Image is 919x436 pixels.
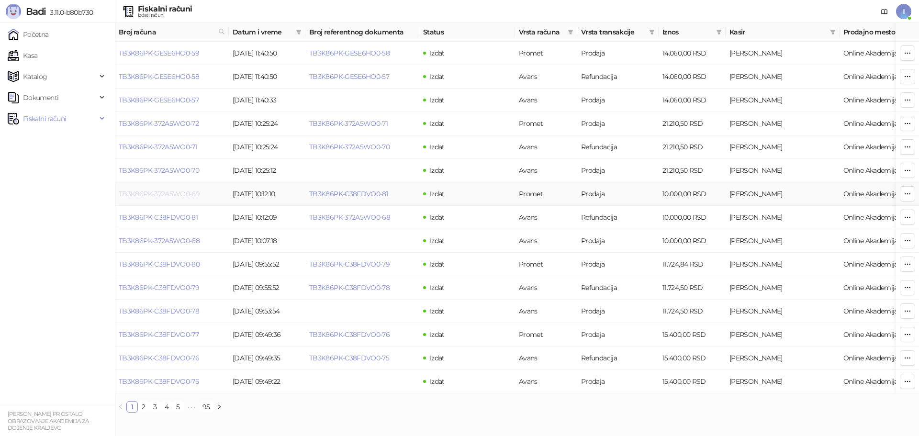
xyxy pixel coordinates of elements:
a: TB3K86PK-GESE6HO0-58 [309,49,390,57]
a: TB3K86PK-C38FDVO0-81 [309,190,388,198]
td: Ivana Ilijin [726,65,840,89]
td: TB3K86PK-C38FDVO0-80 [115,253,229,276]
li: 95 [199,401,213,413]
td: Ivana Ilijin [726,253,840,276]
td: Prodaja [577,112,659,135]
td: 15.400,00 RSD [659,347,726,370]
td: TB3K86PK-372A5WO0-70 [115,159,229,182]
span: filter [828,25,838,39]
td: [DATE] 10:25:12 [229,159,305,182]
td: Prodaja [577,253,659,276]
td: Promet [515,42,577,65]
td: Avans [515,89,577,112]
span: filter [649,29,655,35]
span: Katalog [23,67,47,86]
td: Prodaja [577,323,659,347]
td: 15.400,00 RSD [659,370,726,393]
span: Vrsta računa [519,27,564,37]
span: Izdat [430,49,445,57]
td: Prodaja [577,300,659,323]
td: [DATE] 10:12:10 [229,182,305,206]
a: Dokumentacija [877,4,892,19]
span: Izdat [430,307,445,315]
span: Vrsta transakcije [581,27,645,37]
td: [DATE] 11:40:50 [229,42,305,65]
a: TB3K86PK-C38FDVO0-77 [119,330,199,339]
td: [DATE] 09:49:36 [229,323,305,347]
span: Kasir [729,27,826,37]
td: TB3K86PK-C38FDVO0-78 [115,300,229,323]
a: 4 [161,402,172,412]
a: TB3K86PK-C38FDVO0-80 [119,260,200,268]
small: [PERSON_NAME] PR OSTALO OBRAZOVANJE AKADEMIJA ZA DOJENJE KRALJEVO [8,411,89,431]
td: [DATE] 11:40:33 [229,89,305,112]
a: Početna [8,25,49,44]
a: TB3K86PK-C38FDVO0-76 [119,354,199,362]
a: 1 [127,402,137,412]
span: Izdat [430,190,445,198]
td: Ivana Ilijin [726,300,840,323]
td: 21.210,50 RSD [659,135,726,159]
a: TB3K86PK-C38FDVO0-78 [119,307,199,315]
a: TB3K86PK-C38FDVO0-79 [309,260,390,268]
a: 2 [138,402,149,412]
span: filter [568,29,573,35]
td: Ivana Ilijin [726,182,840,206]
td: TB3K86PK-372A5WO0-69 [115,182,229,206]
li: Sledećih 5 Strana [184,401,199,413]
span: filter [830,29,836,35]
span: Izdat [430,330,445,339]
td: [DATE] 09:55:52 [229,253,305,276]
td: Promet [515,253,577,276]
a: TB3K86PK-372A5WO0-69 [119,190,200,198]
td: 21.210,50 RSD [659,159,726,182]
a: TB3K86PK-372A5WO0-68 [309,213,390,222]
td: Promet [515,112,577,135]
td: Avans [515,135,577,159]
td: [DATE] 09:55:52 [229,276,305,300]
span: filter [716,29,722,35]
td: TB3K86PK-C38FDVO0-76 [115,347,229,370]
button: left [115,401,126,413]
th: Vrsta transakcije [577,23,659,42]
td: TB3K86PK-372A5WO0-68 [115,229,229,253]
span: Izdat [430,166,445,175]
td: Avans [515,206,577,229]
div: Izdati računi [138,13,192,18]
span: Izdat [430,260,445,268]
td: 21.210,50 RSD [659,112,726,135]
td: Refundacija [577,347,659,370]
td: TB3K86PK-C38FDVO0-79 [115,276,229,300]
td: 14.060,00 RSD [659,89,726,112]
span: Izdat [430,143,445,151]
td: Avans [515,229,577,253]
td: Prodaja [577,370,659,393]
span: 3.11.0-b80b730 [46,8,93,17]
a: TB3K86PK-372A5WO0-70 [119,166,199,175]
a: TB3K86PK-GESE6HO0-59 [119,49,199,57]
span: filter [294,25,303,39]
span: filter [296,29,302,35]
li: Prethodna strana [115,401,126,413]
a: TB3K86PK-C38FDVO0-75 [119,377,199,386]
th: Kasir [726,23,840,42]
a: 5 [173,402,183,412]
a: TB3K86PK-C38FDVO0-78 [309,283,390,292]
li: 1 [126,401,138,413]
span: Izdat [430,119,445,128]
div: Fiskalni računi [138,5,192,13]
td: Ivana Ilijin [726,206,840,229]
td: Avans [515,65,577,89]
span: filter [566,25,575,39]
td: [DATE] 11:40:50 [229,65,305,89]
th: Broj referentnog dokumenta [305,23,419,42]
td: TB3K86PK-372A5WO0-72 [115,112,229,135]
td: Ivana Ilijin [726,112,840,135]
td: TB3K86PK-C38FDVO0-77 [115,323,229,347]
span: filter [714,25,724,39]
td: 10.000,00 RSD [659,206,726,229]
td: Ivana Ilijin [726,323,840,347]
td: Refundacija [577,276,659,300]
a: 95 [200,402,213,412]
td: [DATE] 10:25:24 [229,135,305,159]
